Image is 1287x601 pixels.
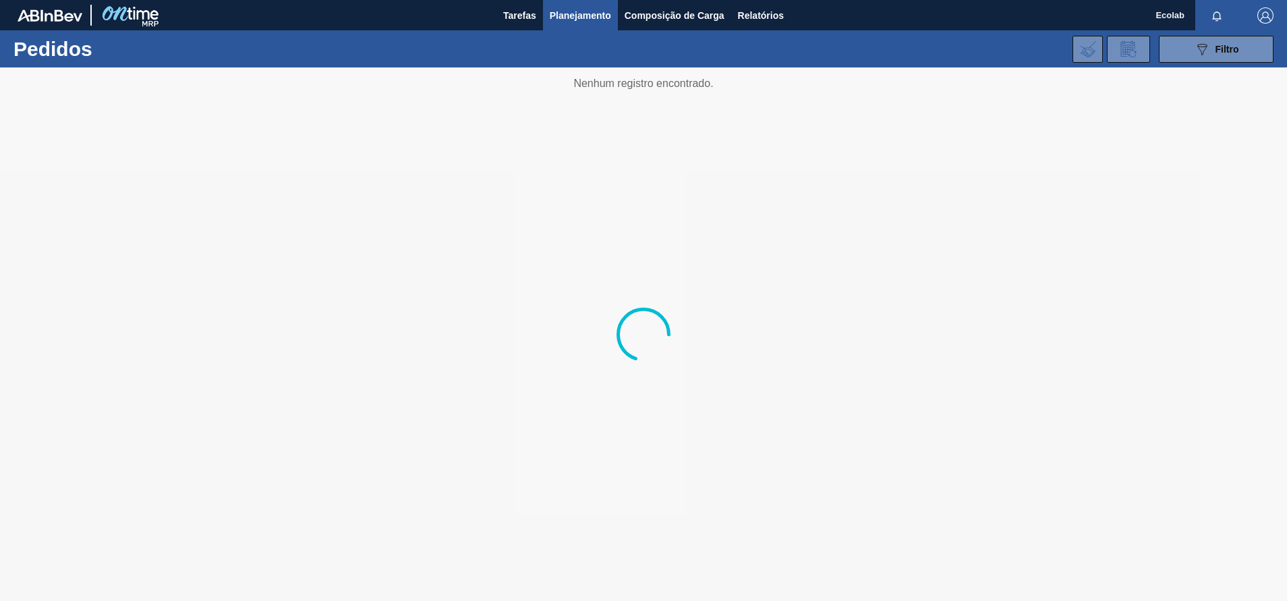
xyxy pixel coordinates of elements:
[625,7,724,24] span: Composição de Carga
[1257,7,1274,24] img: Logout
[503,7,536,24] span: Tarefas
[1215,44,1239,55] span: Filtro
[1107,36,1150,63] div: Solicitação de Revisão de Pedidos
[550,7,611,24] span: Planejamento
[1159,36,1274,63] button: Filtro
[13,41,215,57] h1: Pedidos
[1072,36,1103,63] div: Importar Negociações dos Pedidos
[18,9,82,22] img: TNhmsLtSVTkK8tSr43FrP2fwEKptu5GPRR3wAAAABJRU5ErkJggg==
[738,7,784,24] span: Relatórios
[1195,6,1238,25] button: Notificações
